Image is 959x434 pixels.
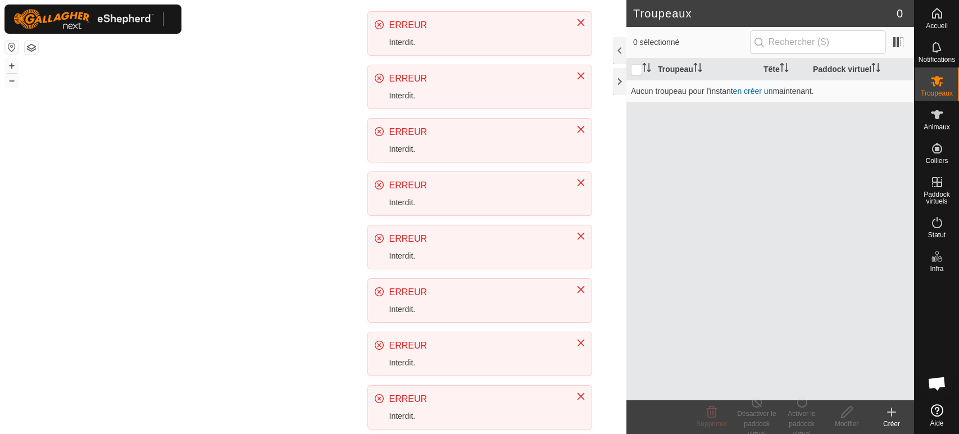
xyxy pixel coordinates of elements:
p-sorticon: Activer pour trier [642,65,651,74]
div: ERREUR [389,72,565,85]
button: + [5,59,19,73]
button: Close [573,121,589,137]
span: Accueil [926,22,948,29]
span: Aide [930,420,943,427]
button: Close [573,228,589,244]
button: Close [573,282,589,297]
div: Interdit. [389,250,565,262]
a: Aide [915,400,959,431]
button: Réinitialiser la carte [5,40,19,54]
span: 0 [897,5,903,22]
div: Interdit. [389,90,565,102]
div: Créer [869,419,914,429]
span: Colliers [925,157,948,164]
button: Couches de carte [25,41,38,55]
div: Interdit. [389,304,565,315]
th: Tête [759,58,808,80]
div: ERREUR [389,286,565,299]
p-sorticon: Activer pour trier [693,65,702,74]
div: ERREUR [389,339,565,352]
div: Interdit. [389,357,565,369]
div: Modifier [824,419,869,429]
div: ERREUR [389,125,565,139]
th: Troupeau [653,58,759,80]
span: Infra [930,265,943,272]
span: Animaux [924,124,950,130]
p-sorticon: Activer pour trier [871,65,880,74]
h2: Troupeaux [633,7,897,20]
div: Open chat [920,367,954,400]
a: en créer un [733,87,773,96]
span: Troupeaux [921,90,953,97]
div: ERREUR [389,179,565,192]
span: Supprimer [696,420,727,428]
td: Aucun troupeau pour l'instant maintenant. [626,80,914,102]
div: ERREUR [389,232,565,246]
span: 0 sélectionné [633,37,750,48]
img: Logo Gallagher [13,9,154,29]
th: Paddock virtuel [808,58,914,80]
button: Close [573,335,589,351]
div: ERREUR [389,392,565,406]
span: Statut [928,232,946,238]
button: Close [573,15,589,30]
div: Interdit. [389,143,565,155]
a: Politique de confidentialité [244,419,322,430]
div: Interdit. [389,197,565,209]
button: Close [573,175,589,191]
button: Close [573,68,589,84]
input: Rechercher (S) [750,30,886,54]
div: ERREUR [389,19,565,32]
div: Interdit. [389,410,565,422]
a: Contactez-nous [335,419,383,430]
span: Notifications [919,56,955,63]
button: Close [573,388,589,404]
button: – [5,74,19,87]
p-sorticon: Activer pour trier [780,65,789,74]
span: Paddock virtuels [917,191,956,205]
div: Interdit. [389,37,565,48]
